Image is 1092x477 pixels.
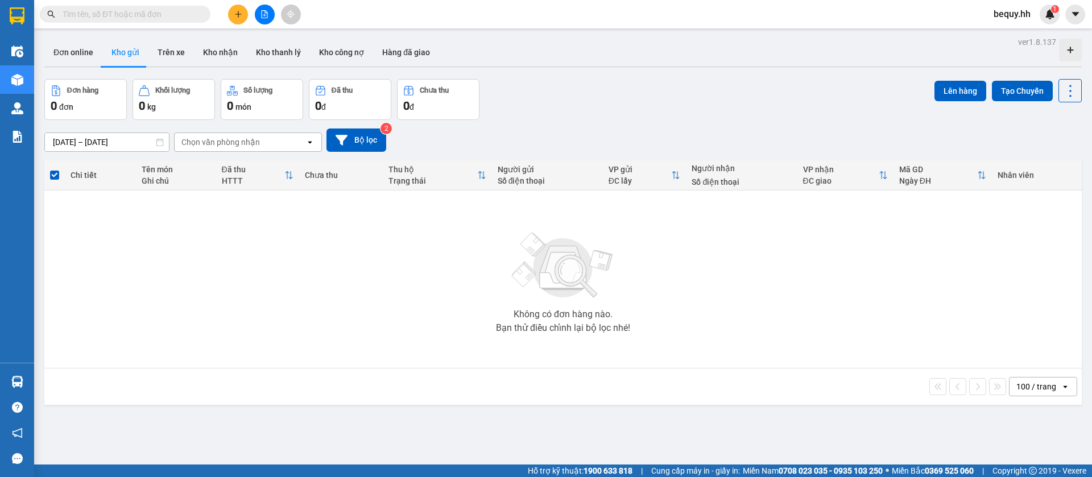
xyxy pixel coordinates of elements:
[584,466,632,475] strong: 1900 633 818
[155,86,190,94] div: Khối lượng
[420,86,449,94] div: Chưa thu
[102,39,148,66] button: Kho gửi
[243,86,272,94] div: Số lượng
[260,10,268,18] span: file-add
[803,176,879,185] div: ĐC giao
[1070,9,1081,19] span: caret-down
[12,428,23,438] span: notification
[11,376,23,388] img: warehouse-icon
[67,86,98,94] div: Đơn hàng
[63,8,197,20] input: Tìm tên, số ĐT hoặc mã đơn
[222,176,285,185] div: HTTT
[234,10,242,18] span: plus
[797,160,894,190] th: Toggle SortBy
[692,177,791,186] div: Số điện thoại
[779,466,883,475] strong: 0708 023 035 - 0935 103 250
[321,102,326,111] span: đ
[388,176,477,185] div: Trạng thái
[403,99,409,113] span: 0
[45,133,169,151] input: Select a date range.
[892,464,974,477] span: Miền Bắc
[1051,5,1059,13] sup: 1
[281,5,301,24] button: aim
[992,81,1053,101] button: Tạo Chuyến
[305,171,377,180] div: Chưa thu
[982,464,984,477] span: |
[332,86,353,94] div: Đã thu
[886,468,889,473] span: ⚪️
[287,10,295,18] span: aim
[998,171,1076,180] div: Nhân viên
[326,128,386,152] button: Bộ lọc
[133,79,215,120] button: Khối lượng0kg
[609,176,672,185] div: ĐC lấy
[148,39,194,66] button: Trên xe
[498,165,597,174] div: Người gửi
[51,99,57,113] span: 0
[47,10,55,18] span: search
[142,165,210,174] div: Tên món
[11,102,23,114] img: warehouse-icon
[1059,39,1082,61] div: Tạo kho hàng mới
[1045,9,1055,19] img: icon-new-feature
[11,74,23,86] img: warehouse-icon
[227,99,233,113] span: 0
[380,123,392,134] sup: 2
[409,102,414,111] span: đ
[222,165,285,174] div: Đã thu
[194,39,247,66] button: Kho nhận
[305,138,315,147] svg: open
[603,160,686,190] th: Toggle SortBy
[506,226,620,305] img: svg+xml;base64,PHN2ZyBjbGFzcz0ibGlzdC1wbHVnX19zdmciIHhtbG5zPSJodHRwOi8vd3d3LnczLm9yZy8yMDAwL3N2Zy...
[1061,382,1070,391] svg: open
[388,165,477,174] div: Thu hộ
[71,171,130,180] div: Chi tiết
[397,79,479,120] button: Chưa thu0đ
[514,310,613,319] div: Không có đơn hàng nào.
[528,464,632,477] span: Hỗ trợ kỹ thuật:
[255,5,275,24] button: file-add
[221,79,303,120] button: Số lượng0món
[139,99,145,113] span: 0
[498,176,597,185] div: Số điện thoại
[1018,36,1056,48] div: ver 1.8.137
[899,176,977,185] div: Ngày ĐH
[44,39,102,66] button: Đơn online
[310,39,373,66] button: Kho công nợ
[1016,381,1056,392] div: 100 / trang
[11,45,23,57] img: warehouse-icon
[44,79,127,120] button: Đơn hàng0đơn
[216,160,300,190] th: Toggle SortBy
[59,102,73,111] span: đơn
[181,136,260,148] div: Chọn văn phòng nhận
[803,165,879,174] div: VP nhận
[1065,5,1085,24] button: caret-down
[1053,5,1057,13] span: 1
[925,466,974,475] strong: 0369 525 060
[383,160,492,190] th: Toggle SortBy
[315,99,321,113] span: 0
[692,164,791,173] div: Người nhận
[641,464,643,477] span: |
[12,453,23,464] span: message
[985,7,1040,21] span: bequy.hh
[12,402,23,413] span: question-circle
[934,81,986,101] button: Lên hàng
[247,39,310,66] button: Kho thanh lý
[1029,467,1037,475] span: copyright
[235,102,251,111] span: món
[609,165,672,174] div: VP gửi
[496,323,630,333] div: Bạn thử điều chỉnh lại bộ lọc nhé!
[142,176,210,185] div: Ghi chú
[743,464,883,477] span: Miền Nam
[10,7,24,24] img: logo-vxr
[651,464,740,477] span: Cung cấp máy in - giấy in:
[309,79,391,120] button: Đã thu0đ
[894,160,992,190] th: Toggle SortBy
[147,102,156,111] span: kg
[11,131,23,143] img: solution-icon
[899,165,977,174] div: Mã GD
[228,5,248,24] button: plus
[373,39,439,66] button: Hàng đã giao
